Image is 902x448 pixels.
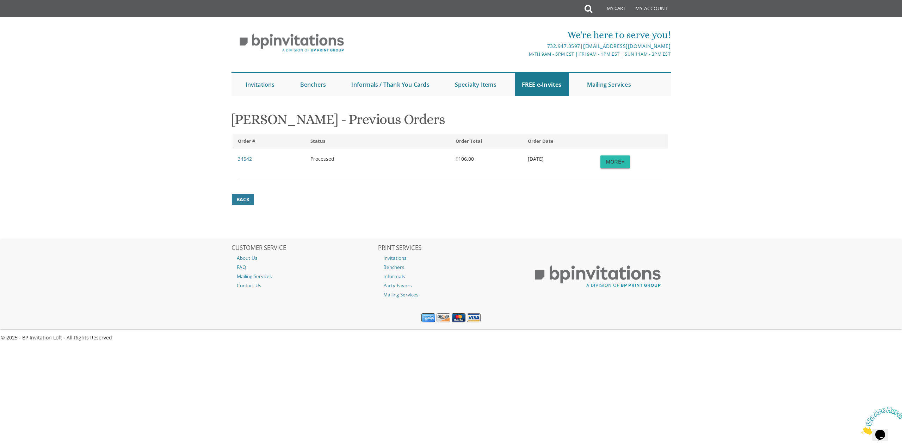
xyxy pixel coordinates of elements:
a: Party Favors [378,281,524,290]
a: Specialty Items [448,73,503,96]
span: Back [236,196,249,203]
a: Informals [378,272,524,281]
img: American Express [421,313,435,323]
div: M-Th 9am - 5pm EST | Fri 9am - 1pm EST | Sun 11am - 3pm EST [378,50,671,58]
img: BP Print Group [525,259,671,294]
img: MasterCard [452,313,465,323]
div: We're here to serve you! [378,28,671,42]
div: Order Date [523,138,595,145]
div: $106.00 [450,155,523,162]
a: Benchers [378,263,524,272]
button: More [600,155,630,168]
a: Benchers [293,73,333,96]
a: Informals / Thank You Cards [344,73,436,96]
a: 732.947.3597 [547,43,580,49]
a: [EMAIL_ADDRESS][DOMAIN_NAME] [583,43,671,49]
div: Order # [233,138,305,145]
h1: [PERSON_NAME] - Previous Orders [231,112,671,133]
a: Mailing Services [580,73,638,96]
a: My Cart [592,1,630,18]
a: FREE e-Invites [515,73,569,96]
div: Processed [305,155,378,162]
a: Invitations [378,253,524,263]
div: | [378,42,671,50]
div: [DATE] [523,155,595,162]
a: FAQ [231,263,377,272]
a: 34542 [238,155,252,162]
img: BP Invitation Loft [231,28,352,57]
a: About Us [231,253,377,263]
a: Mailing Services [231,272,377,281]
h2: CUSTOMER SERVICE [231,245,377,252]
a: Invitations [239,73,282,96]
a: Contact Us [231,281,377,290]
a: Back [232,194,254,205]
h2: PRINT SERVICES [378,245,524,252]
img: Visa [467,313,481,323]
img: Chat attention grabber [3,3,47,31]
iframe: chat widget [858,404,902,437]
div: Status [305,138,378,145]
img: Discover [437,313,450,323]
div: Order Total [450,138,523,145]
a: Mailing Services [378,290,524,299]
